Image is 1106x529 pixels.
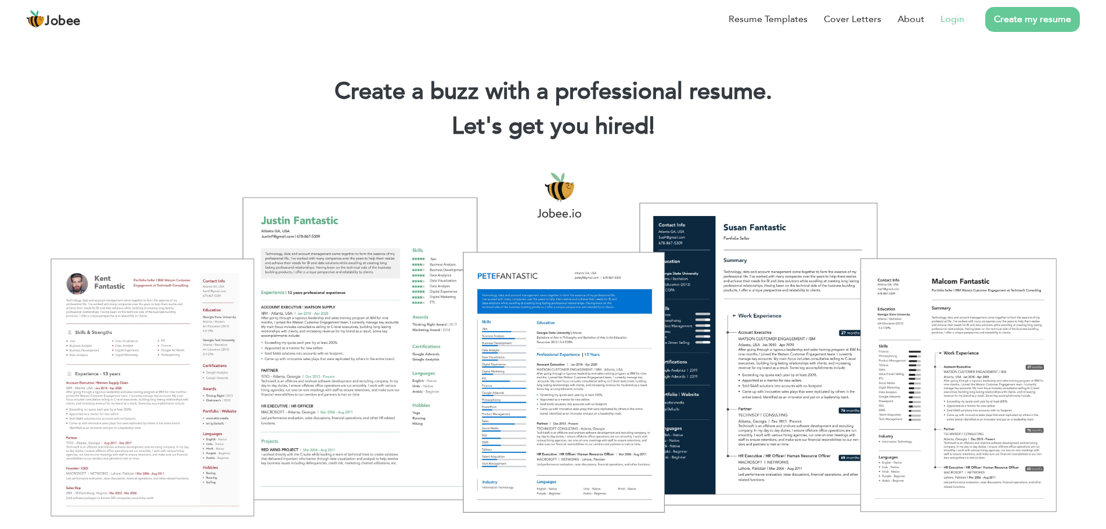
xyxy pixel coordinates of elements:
[26,10,81,28] a: Jobee
[17,111,1089,142] h2: Let's
[45,15,81,28] span: Jobee
[17,77,1089,107] h1: Create a buzz with a professional resume.
[941,12,964,26] a: Login
[824,12,881,26] a: Cover Letters
[26,10,45,28] img: jobee.io
[729,12,808,26] a: Resume Templates
[649,110,654,142] span: |
[898,12,924,26] a: About
[509,110,655,142] span: get you hired!
[985,7,1080,32] a: Create my resume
